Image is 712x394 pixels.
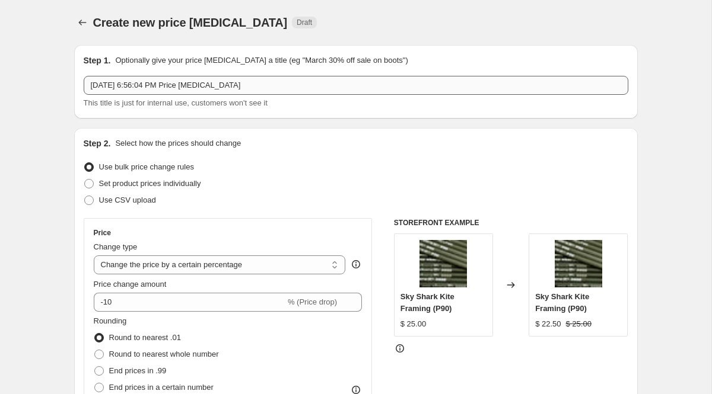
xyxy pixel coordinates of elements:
h6: STOREFRONT EXAMPLE [394,218,628,228]
span: Sky Shark Kite Framing (P90) [535,292,589,313]
strike: $ 25.00 [566,318,592,330]
img: sky-shark-kite-framing-great-canadian-kite-company-1_80x.jpg [555,240,602,287]
span: Change type [94,242,138,251]
div: $ 25.00 [401,318,426,330]
span: End prices in .99 [109,366,167,375]
span: Use bulk price change rules [99,162,194,171]
span: Create new price [MEDICAL_DATA] [93,16,288,29]
h3: Price [94,228,111,238]
h2: Step 1. [84,55,111,66]
span: Round to nearest whole number [109,350,219,358]
input: 30% off holiday sale [84,76,628,95]
p: Optionally give your price [MEDICAL_DATA] a title (eg "March 30% off sale on boots") [115,55,408,66]
span: % (Price drop) [288,297,337,306]
span: Draft [297,18,312,27]
span: This title is just for internal use, customers won't see it [84,98,268,107]
p: Select how the prices should change [115,137,241,149]
span: Set product prices individually [99,179,201,188]
span: Rounding [94,316,127,325]
span: End prices in a certain number [109,383,214,392]
div: help [350,258,362,270]
button: Price change jobs [74,14,91,31]
span: Use CSV upload [99,196,156,204]
span: Round to nearest .01 [109,333,181,342]
img: sky-shark-kite-framing-great-canadian-kite-company-1_80x.jpg [419,240,467,287]
span: Sky Shark Kite Framing (P90) [401,292,454,313]
span: Price change amount [94,280,167,289]
input: -15 [94,293,285,312]
div: $ 22.50 [535,318,561,330]
h2: Step 2. [84,137,111,149]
